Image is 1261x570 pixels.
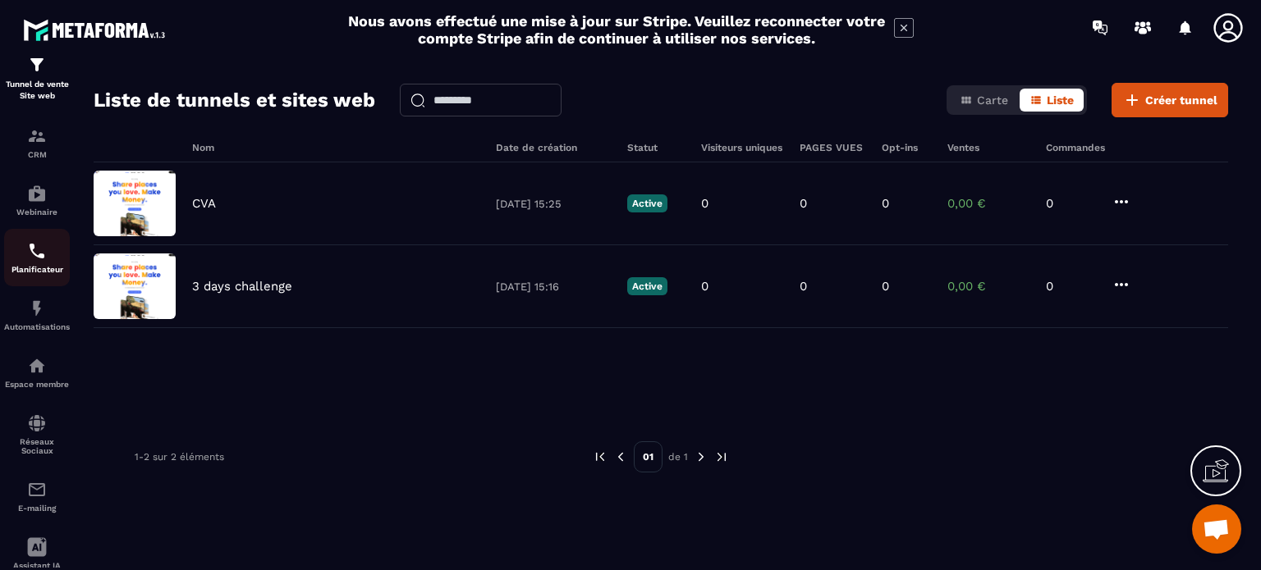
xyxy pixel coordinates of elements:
[882,279,889,294] p: 0
[634,441,663,472] p: 01
[4,229,70,286] a: schedulerschedulerPlanificateur
[627,194,667,212] p: Active
[1046,142,1105,153] h6: Commandes
[1046,196,1095,211] p: 0
[4,504,70,513] p: E-mailing
[4,43,70,114] a: formationformationTunnel de vente Site web
[627,277,667,295] p: Active
[4,322,70,331] p: Automatisations
[192,142,479,153] h6: Nom
[950,89,1018,112] button: Carte
[1112,83,1228,117] button: Créer tunnel
[1145,92,1217,108] span: Créer tunnel
[94,84,375,116] h2: Liste de tunnels et sites web
[496,198,611,210] p: [DATE] 15:25
[192,196,216,211] p: CVA
[4,171,70,229] a: automationsautomationsWebinaire
[27,241,47,261] img: scheduler
[27,413,47,433] img: social-network
[1020,89,1084,112] button: Liste
[4,79,70,102] p: Tunnel de vente Site web
[627,142,685,153] h6: Statut
[947,142,1029,153] h6: Ventes
[27,126,47,146] img: formation
[4,286,70,344] a: automationsautomationsAutomatisations
[4,114,70,171] a: formationformationCRM
[882,196,889,211] p: 0
[701,279,708,294] p: 0
[192,279,292,294] p: 3 days challenge
[4,150,70,159] p: CRM
[4,401,70,467] a: social-networksocial-networkRéseaux Sociaux
[947,279,1029,294] p: 0,00 €
[4,344,70,401] a: automationsautomationsEspace membre
[94,253,176,319] img: image
[4,467,70,525] a: emailemailE-mailing
[4,380,70,389] p: Espace membre
[694,449,708,464] img: next
[593,449,608,464] img: prev
[800,196,807,211] p: 0
[4,207,70,217] p: Webinaire
[94,171,176,236] img: image
[27,480,47,499] img: email
[1046,279,1095,294] p: 0
[668,450,688,463] p: de 1
[800,142,865,153] h6: PAGES VUES
[882,142,931,153] h6: Opt-ins
[27,184,47,203] img: automations
[714,449,729,464] img: next
[27,55,47,75] img: formation
[135,451,224,463] p: 1-2 sur 2 éléments
[800,279,807,294] p: 0
[613,449,628,464] img: prev
[496,142,611,153] h6: Date de création
[1192,504,1241,554] div: Open chat
[347,12,886,47] h2: Nous avons effectué une mise à jour sur Stripe. Veuillez reconnecter votre compte Stripe afin de ...
[27,356,47,376] img: automations
[496,280,611,293] p: [DATE] 15:16
[947,196,1029,211] p: 0,00 €
[27,299,47,318] img: automations
[977,93,1008,107] span: Carte
[23,15,171,45] img: logo
[701,196,708,211] p: 0
[1047,93,1074,107] span: Liste
[4,561,70,570] p: Assistant IA
[4,265,70,274] p: Planificateur
[701,142,783,153] h6: Visiteurs uniques
[4,437,70,455] p: Réseaux Sociaux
